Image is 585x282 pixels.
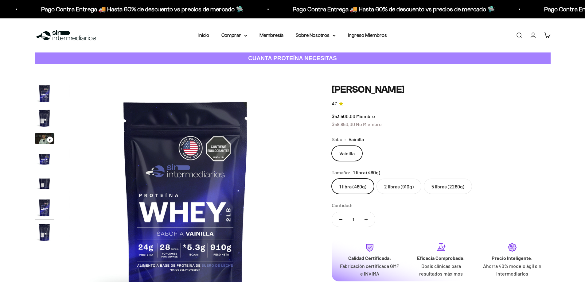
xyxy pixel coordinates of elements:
[35,149,54,170] button: Ir al artículo 4
[296,31,336,39] summary: Sobre Nosotros
[35,84,54,105] button: Ir al artículo 1
[40,4,242,14] p: Pago Contra Entrega 🚚 Hasta 60% de descuento vs precios de mercado 🛸
[332,101,337,107] span: 4.7
[332,212,350,227] button: Reducir cantidad
[332,135,346,143] legend: Sabor:
[332,113,355,119] span: $53.500,00
[482,262,543,278] p: Ahorra 40% modelo ágil sin intermediarios
[332,101,551,107] a: 4.74.7 de 5.0 estrellas
[35,52,551,64] a: CUANTA PROTEÍNA NECESITAS
[35,198,54,218] img: Proteína Whey - Vainilla
[410,262,472,278] p: Dosis clínicas para resultados máximos
[35,108,54,128] img: Proteína Whey - Vainilla
[291,4,494,14] p: Pago Contra Entrega 🚚 Hasta 60% de descuento vs precios de mercado 🛸
[332,201,353,209] label: Cantidad:
[35,108,54,130] button: Ir al artículo 2
[357,212,375,227] button: Aumentar cantidad
[35,198,54,219] button: Ir al artículo 6
[356,113,375,119] span: Miembro
[332,121,355,127] span: $58.850,00
[353,168,380,176] span: 1 libra (460g)
[35,84,54,103] img: Proteína Whey - Vainilla
[221,31,247,39] summary: Comprar
[417,255,465,261] strong: Eficacia Comprobada:
[35,222,54,242] img: Proteína Whey - Vainilla
[35,133,54,146] button: Ir al artículo 3
[348,33,387,38] a: Ingreso Miembros
[332,168,351,176] legend: Tamaño:
[35,173,54,193] img: Proteína Whey - Vainilla
[248,55,337,61] strong: CUANTA PROTEÍNA NECESITAS
[492,255,533,261] strong: Precio Inteligente:
[339,262,400,278] p: Fabricación certificada GMP e INVIMA
[259,33,283,38] a: Membresía
[348,255,391,261] strong: Calidad Certificada:
[332,84,551,95] h1: [PERSON_NAME]
[35,173,54,195] button: Ir al artículo 5
[356,121,382,127] span: No Miembro
[35,149,54,168] img: Proteína Whey - Vainilla
[198,33,209,38] a: Inicio
[349,135,364,143] span: Vainilla
[35,222,54,244] button: Ir al artículo 7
